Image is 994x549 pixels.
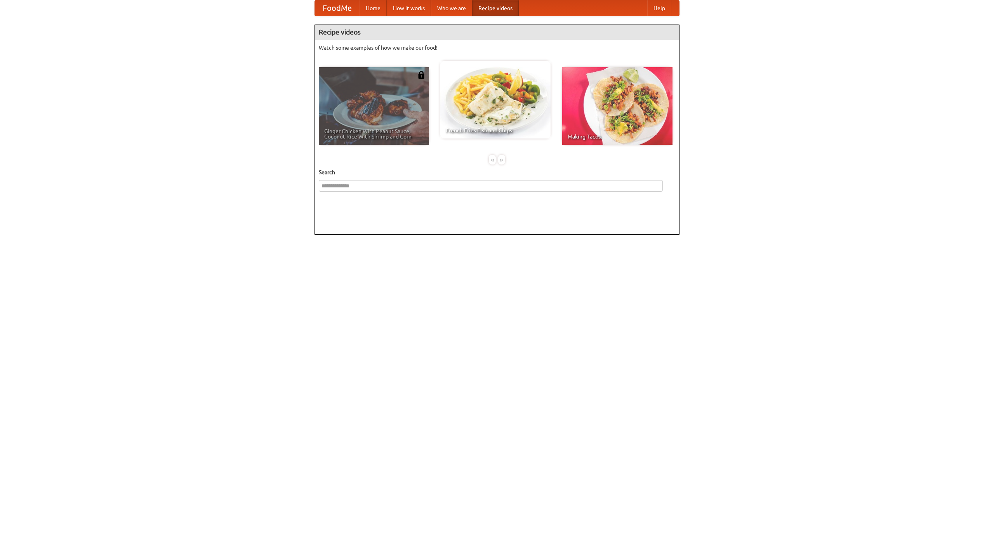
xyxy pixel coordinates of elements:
a: FoodMe [315,0,360,16]
h5: Search [319,168,675,176]
a: Recipe videos [472,0,519,16]
img: 483408.png [417,71,425,79]
a: Help [647,0,671,16]
div: « [489,155,496,165]
a: Who we are [431,0,472,16]
div: » [498,155,505,165]
h4: Recipe videos [315,24,679,40]
a: How it works [387,0,431,16]
p: Watch some examples of how we make our food! [319,44,675,52]
a: Home [360,0,387,16]
span: French Fries Fish and Chips [446,128,545,133]
span: Making Tacos [568,134,667,139]
a: Making Tacos [562,67,673,145]
a: French Fries Fish and Chips [440,61,551,139]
